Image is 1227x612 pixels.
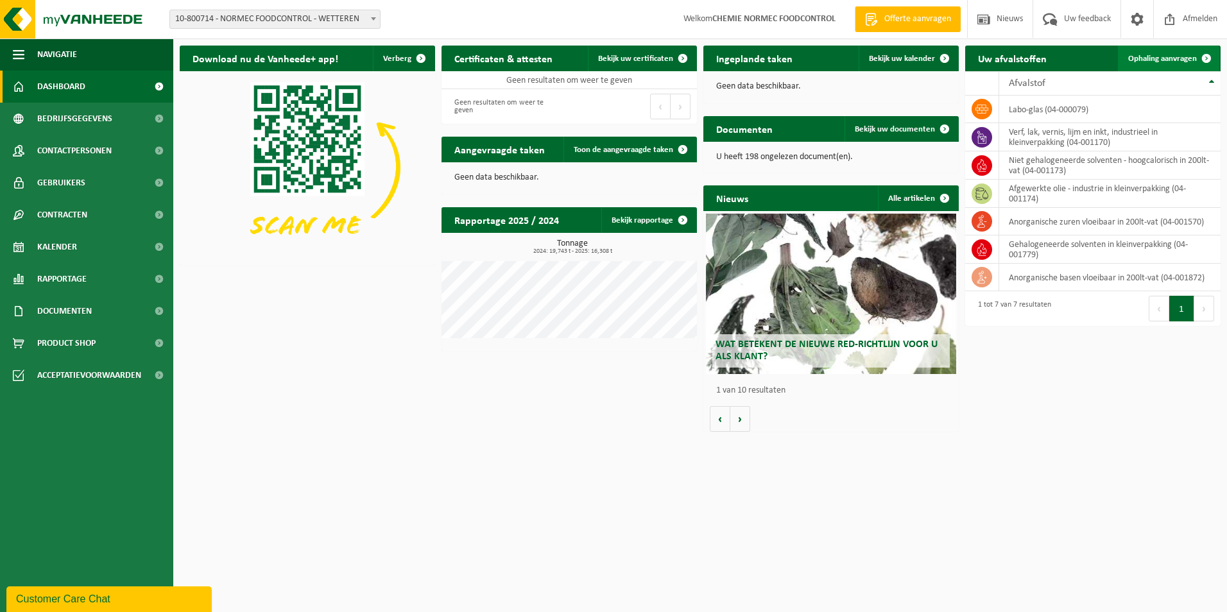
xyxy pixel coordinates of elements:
span: Gebruikers [37,167,85,199]
iframe: chat widget [6,584,214,612]
button: 1 [1169,296,1194,321]
td: gehalogeneerde solventen in kleinverpakking (04-001779) [999,235,1221,264]
td: verf, lak, vernis, lijm en inkt, industrieel in kleinverpakking (04-001170) [999,123,1221,151]
td: afgewerkte olie - industrie in kleinverpakking (04-001174) [999,180,1221,208]
span: Navigatie [37,38,77,71]
h2: Documenten [703,116,785,141]
a: Wat betekent de nieuwe RED-richtlijn voor u als klant? [706,214,956,374]
h2: Uw afvalstoffen [965,46,1060,71]
button: Next [1194,296,1214,321]
span: Afvalstof [1009,78,1045,89]
h2: Nieuws [703,185,761,210]
button: Verberg [373,46,434,71]
h2: Aangevraagde taken [442,137,558,162]
td: anorganische basen vloeibaar in 200lt-vat (04-001872) [999,264,1221,291]
span: Wat betekent de nieuwe RED-richtlijn voor u als klant? [716,339,938,362]
a: Alle artikelen [878,185,957,211]
span: 10-800714 - NORMEC FOODCONTROL - WETTEREN [170,10,380,28]
p: U heeft 198 ongelezen document(en). [716,153,946,162]
a: Ophaling aanvragen [1118,46,1219,71]
button: Vorige [710,406,730,432]
span: Toon de aangevraagde taken [574,146,673,154]
td: anorganische zuren vloeibaar in 200lt-vat (04-001570) [999,208,1221,235]
h2: Download nu de Vanheede+ app! [180,46,351,71]
h2: Ingeplande taken [703,46,805,71]
div: 1 tot 7 van 7 resultaten [972,294,1051,323]
span: 10-800714 - NORMEC FOODCONTROL - WETTEREN [169,10,381,29]
span: Kalender [37,231,77,263]
button: Volgende [730,406,750,432]
span: Bedrijfsgegevens [37,103,112,135]
p: Geen data beschikbaar. [716,82,946,91]
span: Bekijk uw kalender [869,55,935,63]
a: Bekijk rapportage [601,207,696,233]
button: Previous [650,94,671,119]
a: Toon de aangevraagde taken [563,137,696,162]
span: Contracten [37,199,87,231]
span: Bekijk uw certificaten [598,55,673,63]
span: 2024: 19,743 t - 2025: 16,308 t [448,248,697,255]
h3: Tonnage [448,239,697,255]
img: Download de VHEPlus App [180,71,435,263]
td: labo-glas (04-000079) [999,96,1221,123]
span: Acceptatievoorwaarden [37,359,141,391]
span: Rapportage [37,263,87,295]
button: Next [671,94,691,119]
span: Ophaling aanvragen [1128,55,1197,63]
a: Bekijk uw documenten [845,116,957,142]
h2: Certificaten & attesten [442,46,565,71]
td: Geen resultaten om weer te geven [442,71,697,89]
p: 1 van 10 resultaten [716,386,952,395]
strong: CHEMIE NORMEC FOODCONTROL [712,14,836,24]
td: niet gehalogeneerde solventen - hoogcalorisch in 200lt-vat (04-001173) [999,151,1221,180]
span: Dashboard [37,71,85,103]
span: Verberg [383,55,411,63]
span: Offerte aanvragen [881,13,954,26]
span: Documenten [37,295,92,327]
h2: Rapportage 2025 / 2024 [442,207,572,232]
p: Geen data beschikbaar. [454,173,684,182]
div: Geen resultaten om weer te geven [448,92,563,121]
a: Bekijk uw certificaten [588,46,696,71]
a: Bekijk uw kalender [859,46,957,71]
span: Bekijk uw documenten [855,125,935,133]
a: Offerte aanvragen [855,6,961,32]
button: Previous [1149,296,1169,321]
span: Contactpersonen [37,135,112,167]
span: Product Shop [37,327,96,359]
